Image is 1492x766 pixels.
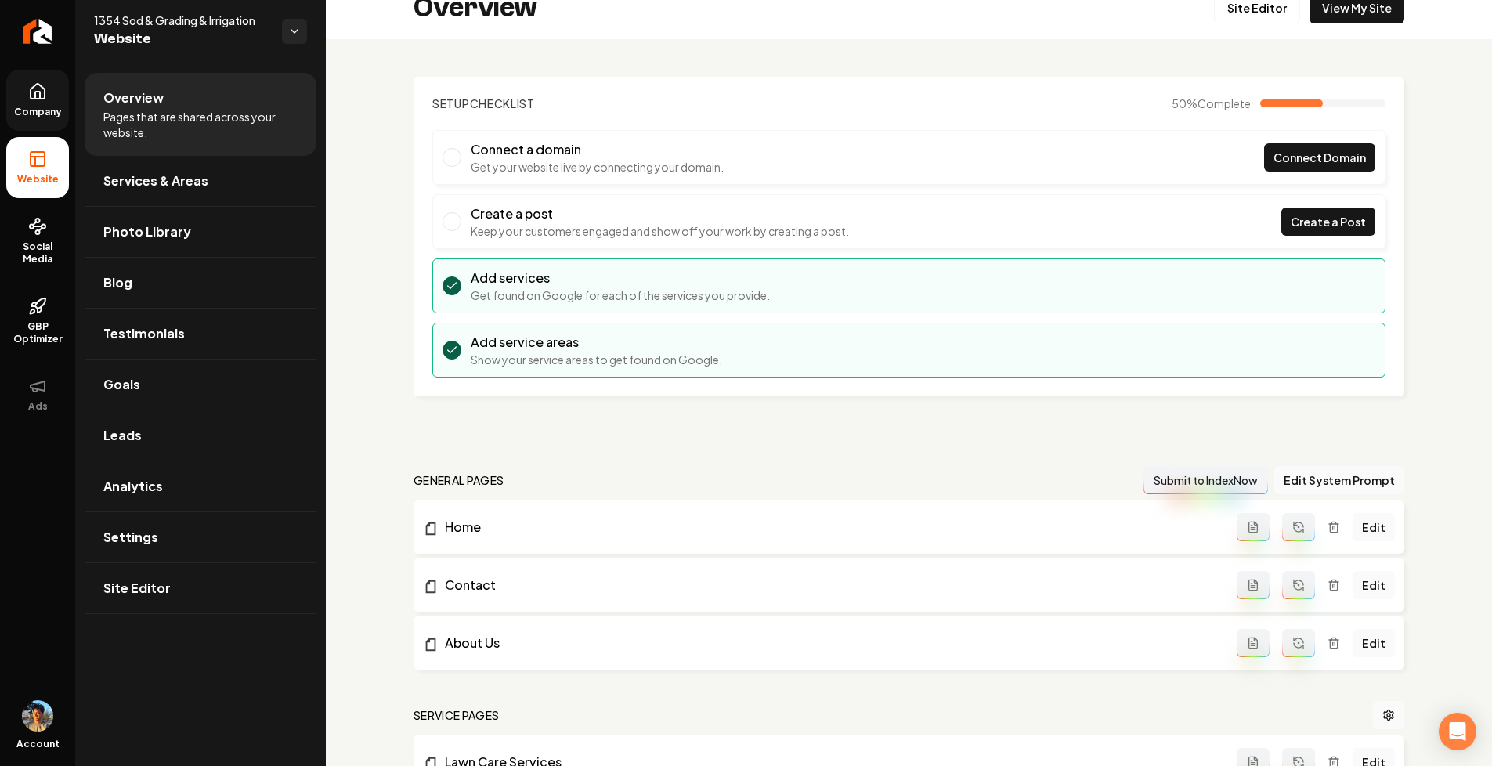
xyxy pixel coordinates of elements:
[414,707,500,723] h2: Service Pages
[1198,96,1251,110] span: Complete
[1264,143,1375,172] a: Connect Domain
[6,364,69,425] button: Ads
[1273,150,1366,166] span: Connect Domain
[6,204,69,278] a: Social Media
[432,96,535,111] h2: Checklist
[23,19,52,44] img: Rebolt Logo
[85,309,316,359] a: Testimonials
[103,579,171,598] span: Site Editor
[471,269,770,287] h3: Add services
[1237,513,1270,541] button: Add admin page prompt
[22,400,54,413] span: Ads
[1353,571,1395,599] a: Edit
[85,461,316,511] a: Analytics
[471,140,724,159] h3: Connect a domain
[1143,466,1268,494] button: Submit to IndexNow
[471,352,722,367] p: Show your service areas to get found on Google.
[432,96,470,110] span: Setup
[423,634,1237,652] a: About Us
[414,472,504,488] h2: general pages
[85,410,316,461] a: Leads
[85,207,316,257] a: Photo Library
[1237,629,1270,657] button: Add admin page prompt
[103,324,185,343] span: Testimonials
[423,576,1237,594] a: Contact
[103,426,142,445] span: Leads
[103,222,191,241] span: Photo Library
[6,284,69,358] a: GBP Optimizer
[103,375,140,394] span: Goals
[103,109,298,140] span: Pages that are shared across your website.
[1353,513,1395,541] a: Edit
[85,563,316,613] a: Site Editor
[103,528,158,547] span: Settings
[85,156,316,206] a: Services & Areas
[423,518,1237,537] a: Home
[1439,713,1476,750] div: Open Intercom Messenger
[103,273,132,292] span: Blog
[1291,214,1366,230] span: Create a Post
[471,333,722,352] h3: Add service areas
[1281,208,1375,236] a: Create a Post
[8,106,68,118] span: Company
[103,172,208,190] span: Services & Areas
[471,287,770,303] p: Get found on Google for each of the services you provide.
[85,258,316,308] a: Blog
[103,477,163,496] span: Analytics
[6,70,69,131] a: Company
[471,159,724,175] p: Get your website live by connecting your domain.
[1353,629,1395,657] a: Edit
[85,512,316,562] a: Settings
[85,360,316,410] a: Goals
[103,89,164,107] span: Overview
[471,223,849,239] p: Keep your customers engaged and show off your work by creating a post.
[6,240,69,266] span: Social Media
[471,204,849,223] h3: Create a post
[94,13,269,28] span: 1354 Sod & Grading & Irrigation
[1172,96,1251,111] span: 50 %
[1237,571,1270,599] button: Add admin page prompt
[1274,466,1404,494] button: Edit System Prompt
[94,28,269,50] span: Website
[22,700,53,732] img: Aditya Nair
[22,700,53,732] button: Open user button
[6,320,69,345] span: GBP Optimizer
[11,173,65,186] span: Website
[16,738,60,750] span: Account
